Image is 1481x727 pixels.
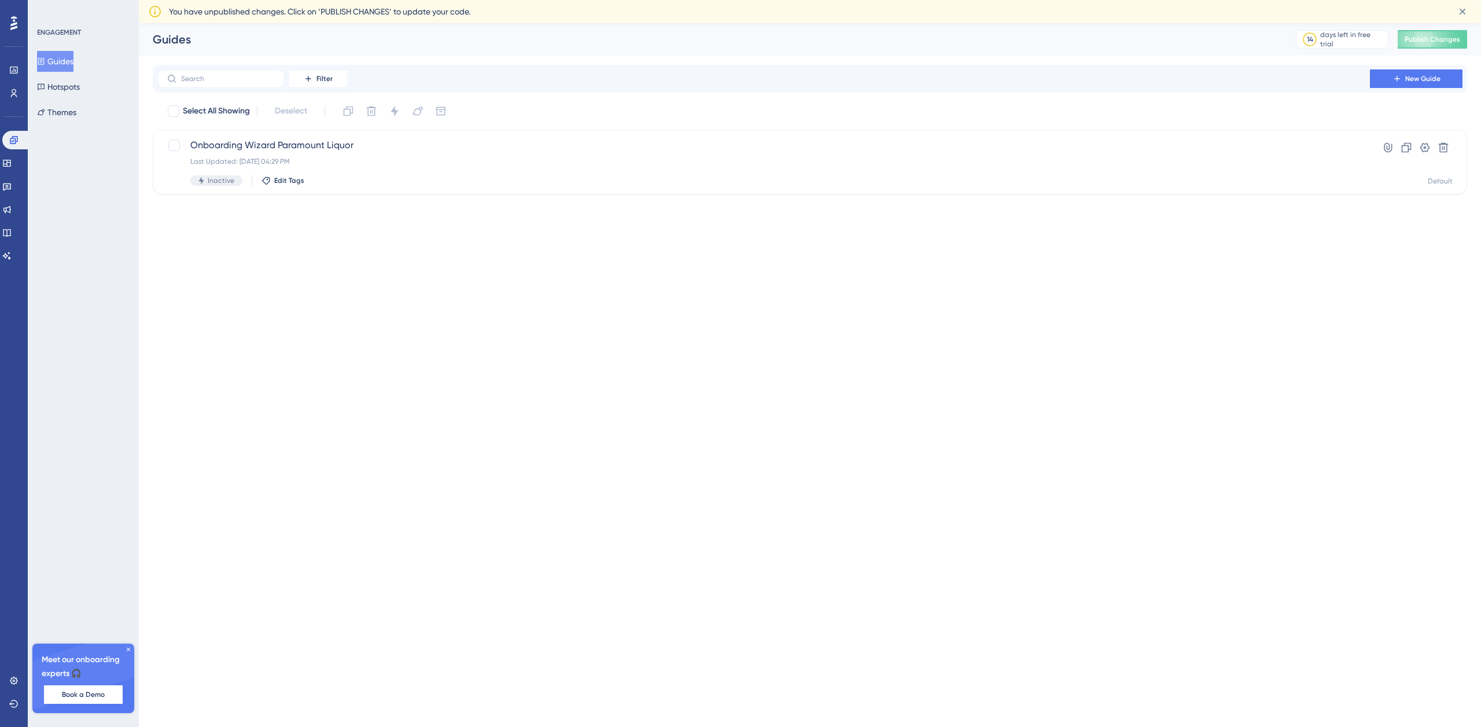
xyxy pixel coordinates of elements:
button: Deselect [264,101,318,122]
span: Deselect [275,104,307,118]
button: Themes [37,102,76,123]
div: Guides [153,31,1267,47]
span: New Guide [1405,74,1441,83]
span: Select All Showing [183,104,250,118]
div: days left in free trial [1320,30,1384,49]
input: Search [181,75,275,83]
button: Guides [37,51,73,72]
div: Last Updated: [DATE] 04:29 PM [190,157,1337,166]
div: 14 [1307,35,1313,44]
span: Onboarding Wizard Paramount Liquor [190,138,1337,152]
span: Edit Tags [274,176,304,185]
span: Filter [316,74,333,83]
button: Publish Changes [1398,30,1467,49]
span: Inactive [208,176,234,185]
span: Book a Demo [62,690,105,699]
button: Book a Demo [44,685,123,704]
button: Edit Tags [261,176,304,185]
button: New Guide [1370,69,1462,88]
span: You have unpublished changes. Click on ‘PUBLISH CHANGES’ to update your code. [169,5,470,19]
span: Meet our onboarding experts 🎧 [42,653,125,681]
button: Filter [289,69,347,88]
div: Default [1428,177,1453,186]
span: Publish Changes [1405,35,1460,44]
div: ENGAGEMENT [37,28,81,37]
button: Hotspots [37,76,80,97]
